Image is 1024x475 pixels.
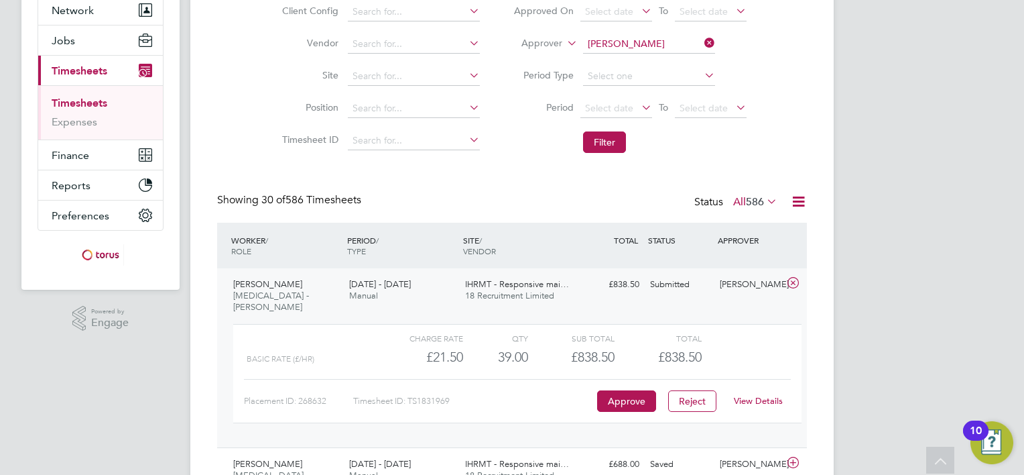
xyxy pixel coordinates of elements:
[217,193,364,207] div: Showing
[668,390,716,412] button: Reject
[597,390,656,412] button: Approve
[72,306,129,331] a: Powered byEngage
[583,67,715,86] input: Select one
[463,246,496,256] span: VENDOR
[479,235,482,246] span: /
[247,354,314,364] span: Basic Rate (£/HR)
[575,274,645,296] div: £838.50
[77,244,124,266] img: torus-logo-retina.png
[655,2,672,19] span: To
[353,390,594,412] div: Timesheet ID: TS1831969
[528,330,615,346] div: Sub Total
[348,99,480,118] input: Search for...
[463,346,528,368] div: 39.00
[746,195,764,209] span: 586
[233,290,309,313] span: [MEDICAL_DATA] - [PERSON_NAME]
[233,458,302,470] span: [PERSON_NAME]
[465,278,569,290] span: IHRMT - Responsive mai…
[513,69,574,81] label: Period Type
[228,228,344,263] div: WORKER
[38,56,163,85] button: Timesheets
[38,170,163,200] button: Reports
[970,421,1013,464] button: Open Resource Center, 10 new notifications
[348,3,480,21] input: Search for...
[52,97,107,109] a: Timesheets
[231,246,251,256] span: ROLE
[278,134,338,146] label: Timesheet ID
[52,149,89,162] span: Finance
[278,69,338,81] label: Site
[347,246,366,256] span: TYPE
[714,228,784,252] div: APPROVER
[38,25,163,55] button: Jobs
[376,235,379,246] span: /
[52,179,90,192] span: Reports
[38,244,164,266] a: Go to home page
[513,5,574,17] label: Approved On
[348,131,480,150] input: Search for...
[52,64,107,77] span: Timesheets
[349,290,378,301] span: Manual
[261,193,285,207] span: 30 of
[465,458,569,470] span: IHRMT - Responsive mai…
[265,235,268,246] span: /
[463,330,528,346] div: QTY
[513,101,574,113] label: Period
[52,4,94,17] span: Network
[502,37,562,50] label: Approver
[348,67,480,86] input: Search for...
[38,140,163,170] button: Finance
[583,35,715,54] input: Search for...
[91,317,129,329] span: Engage
[38,85,163,140] div: Timesheets
[344,228,460,263] div: PERIOD
[460,228,576,263] div: SITE
[645,228,714,252] div: STATUS
[349,458,411,470] span: [DATE] - [DATE]
[733,195,777,209] label: All
[680,102,728,114] span: Select date
[528,346,615,368] div: £838.50
[377,330,463,346] div: Charge rate
[377,346,463,368] div: £21.50
[658,349,702,365] span: £838.50
[645,274,714,296] div: Submitted
[585,5,633,17] span: Select date
[680,5,728,17] span: Select date
[349,278,411,290] span: [DATE] - [DATE]
[585,102,633,114] span: Select date
[655,99,672,116] span: To
[583,131,626,153] button: Filter
[714,274,784,296] div: [PERSON_NAME]
[278,5,338,17] label: Client Config
[278,101,338,113] label: Position
[615,330,701,346] div: Total
[233,278,302,290] span: [PERSON_NAME]
[465,290,554,301] span: 18 Recruitment Limited
[614,235,638,246] span: TOTAL
[734,395,783,407] a: View Details
[261,193,361,207] span: 586 Timesheets
[52,34,75,47] span: Jobs
[970,431,982,448] div: 10
[91,306,129,317] span: Powered by
[244,390,353,412] div: Placement ID: 268632
[694,193,780,212] div: Status
[38,201,163,230] button: Preferences
[348,35,480,54] input: Search for...
[52,115,97,128] a: Expenses
[52,209,109,222] span: Preferences
[278,37,338,49] label: Vendor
